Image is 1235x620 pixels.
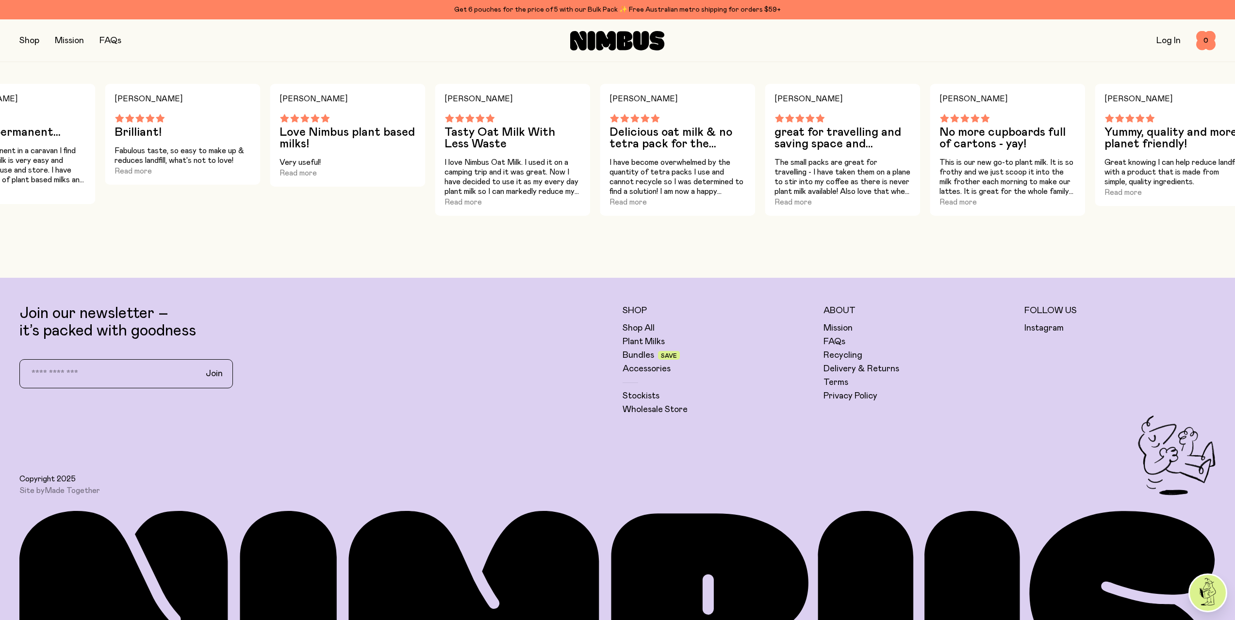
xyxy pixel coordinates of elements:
[623,322,655,334] a: Shop All
[774,196,812,208] button: Read more
[280,92,415,106] h4: [PERSON_NAME]
[823,336,845,348] a: FAQs
[609,196,647,208] button: Read more
[445,158,580,196] p: I love Nimbus Oat Milk. I used it on a camping trip and it was great. Now I have decided to use i...
[823,377,848,388] a: Terms
[774,158,910,196] p: The small packs are great for travelling - I have taken them on a plane to stir into my coffee as...
[1156,36,1181,45] a: Log In
[1196,31,1216,50] button: 0
[939,158,1075,196] p: This is our new go-to plant milk. It is so frothy and we just scoop it into the milk frother each...
[19,486,100,495] span: Site by
[19,4,1216,16] div: Get 6 pouches for the price of 5 with our Bulk Pack ✨ Free Australian metro shipping for orders $59+
[823,350,862,361] a: Recycling
[623,305,814,317] h5: Shop
[445,196,482,208] button: Read more
[774,92,910,106] h4: [PERSON_NAME]
[115,127,250,138] h3: Brilliant!
[939,127,1075,150] h3: No more cupboards full of cartons - yay!
[280,167,317,179] button: Read more
[823,363,899,375] a: Delivery & Returns
[280,158,415,167] p: Very useful!
[623,363,671,375] a: Accessories
[280,127,415,150] h3: Love Nimbus plant based milks!
[823,322,853,334] a: Mission
[1190,575,1226,611] img: agent
[939,92,1075,106] h4: [PERSON_NAME]
[115,165,152,177] button: Read more
[19,474,76,484] span: Copyright 2025
[823,305,1015,317] h5: About
[45,487,100,494] a: Made Together
[939,196,977,208] button: Read more
[445,92,580,106] h4: [PERSON_NAME]
[115,92,250,106] h4: [PERSON_NAME]
[206,368,223,380] span: Join
[99,36,121,45] a: FAQs
[609,158,745,196] p: I have become overwhelmed by the quantity of tetra packs I use and cannot recycle so I was determ...
[623,390,659,402] a: Stockists
[1024,322,1064,334] a: Instagram
[115,146,250,165] p: Fabulous taste, so easy to make up & reduces landfill, what's not to love!
[19,305,613,340] p: Join our newsletter – it’s packed with goodness
[1024,305,1216,317] h5: Follow Us
[55,36,84,45] a: Mission
[623,336,665,348] a: Plant Milks
[445,127,580,150] h3: Tasty Oat Milk With Less Waste
[623,350,654,361] a: Bundles
[609,127,745,150] h3: Delicious oat milk & no tetra pack for the garbage
[198,364,231,384] button: Join
[661,353,677,359] span: Save
[623,404,688,415] a: Wholesale Store
[609,92,745,106] h4: [PERSON_NAME]
[774,127,910,150] h3: great for travelling and saving space and packaging at home
[823,390,877,402] a: Privacy Policy
[1104,187,1142,198] button: Read more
